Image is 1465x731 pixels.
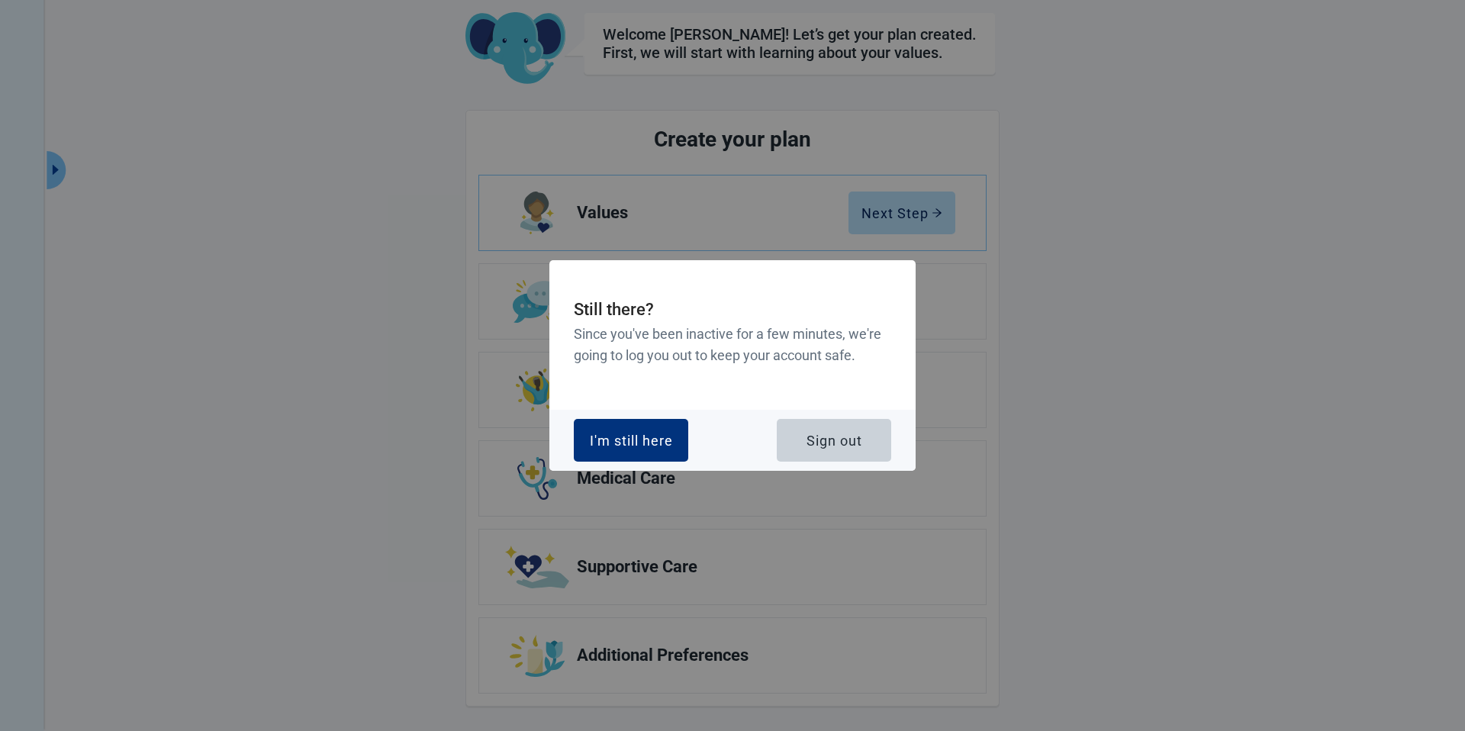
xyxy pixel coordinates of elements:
[574,297,891,324] h2: Still there?
[574,324,891,367] h3: Since you've been inactive for a few minutes, we're going to log you out to keep your account safe.
[777,419,891,462] button: Sign out
[590,433,673,448] div: I'm still here
[807,433,862,448] div: Sign out
[574,419,688,462] button: I'm still here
